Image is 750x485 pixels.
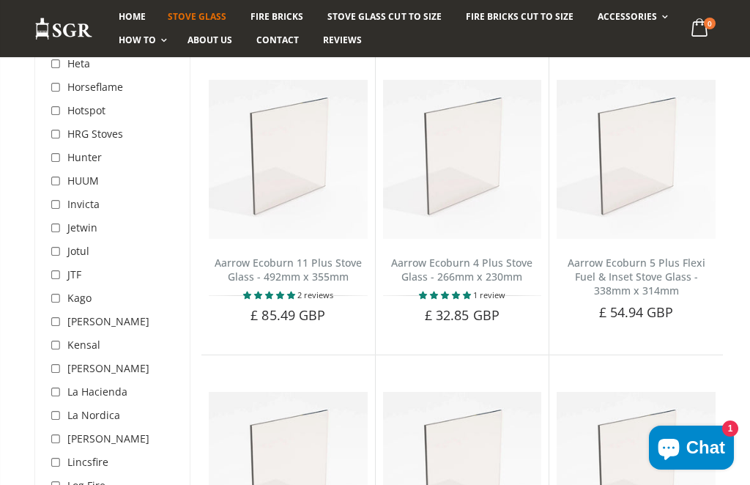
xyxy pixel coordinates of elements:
span: [PERSON_NAME] [67,432,149,445]
a: Contact [245,29,310,52]
img: Aarrow Ecoburn 4 Plus stove glass [383,80,542,239]
span: 5.00 stars [243,289,297,300]
span: Horseflame [67,80,123,94]
span: £ 85.49 GBP [250,306,325,324]
img: Aarrow Ecoburn 5 Plus Flexi Fuel and Inset stove glass [557,80,716,239]
span: JTF [67,267,81,281]
span: HUUM [67,174,99,188]
span: Hotspot [67,103,105,117]
span: 2 reviews [297,289,333,300]
a: Aarrow Ecoburn 5 Plus Flexi Fuel & Inset Stove Glass - 338mm x 314mm [568,256,705,297]
a: Accessories [587,5,675,29]
a: Aarrow Ecoburn 11 Plus Stove Glass - 492mm x 355mm [215,256,362,284]
span: Fire Bricks [250,10,303,23]
img: Stove Glass Replacement [34,17,93,41]
a: Home [108,5,157,29]
span: £ 54.94 GBP [599,303,674,321]
a: How To [108,29,174,52]
a: Aarrow Ecoburn 4 Plus Stove Glass - 266mm x 230mm [391,256,532,284]
span: Stove Glass [168,10,226,23]
span: Kago [67,291,92,305]
a: Stove Glass Cut To Size [316,5,452,29]
span: Stove Glass Cut To Size [327,10,441,23]
inbox-online-store-chat: Shopify online store chat [645,426,738,473]
a: Fire Bricks [240,5,314,29]
span: Hunter [67,150,102,164]
span: La Hacienda [67,385,127,399]
a: 0 [686,15,716,43]
span: 1 review [473,289,505,300]
img: Aarrow Ecoburn 11 Plus stove glass [209,80,368,239]
span: Fire Bricks Cut To Size [466,10,573,23]
span: Heta [67,56,90,70]
span: Lincsfire [67,455,108,469]
span: HRG Stoves [67,127,123,141]
span: Accessories [598,10,657,23]
a: Stove Glass [157,5,237,29]
span: Kensal [67,338,100,352]
span: Contact [256,34,299,46]
span: Invicta [67,197,100,211]
span: 0 [704,18,716,29]
span: 5.00 stars [419,289,473,300]
span: [PERSON_NAME] [67,361,149,375]
span: [PERSON_NAME] [67,314,149,328]
span: Reviews [323,34,362,46]
span: Jotul [67,244,89,258]
a: Reviews [312,29,373,52]
span: How To [119,34,156,46]
span: About us [187,34,232,46]
a: Fire Bricks Cut To Size [455,5,584,29]
span: La Nordica [67,408,120,422]
span: Jetwin [67,221,97,234]
span: Home [119,10,146,23]
span: £ 32.85 GBP [425,306,500,324]
a: About us [177,29,243,52]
